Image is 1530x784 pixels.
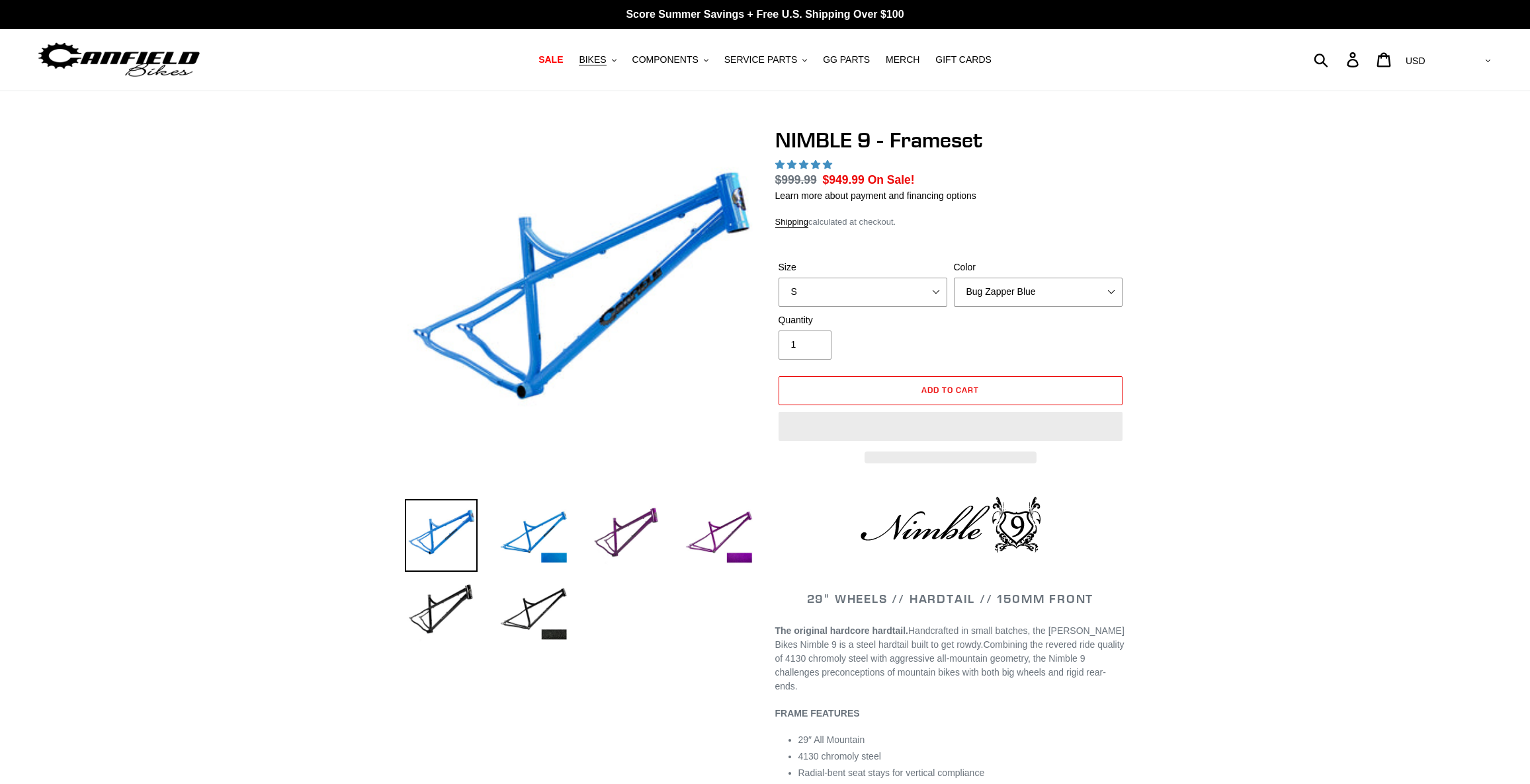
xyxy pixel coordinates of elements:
img: Load image into Gallery viewer, NIMBLE 9 - Frameset [497,499,570,572]
a: Shipping [775,217,809,228]
a: GG PARTS [816,51,876,69]
img: Load image into Gallery viewer, NIMBLE 9 - Frameset [405,576,478,648]
a: GIFT CARDS [929,51,998,69]
span: $949.99 [823,173,865,186]
label: Size [779,260,947,274]
img: Load image into Gallery viewer, NIMBLE 9 - Frameset [590,499,663,572]
span: BIKES [579,54,606,65]
span: Add to cart [921,385,979,395]
b: FRAME FEATURES [775,708,860,719]
input: Search [1321,45,1355,74]
label: Quantity [779,313,947,327]
a: MERCH [879,51,926,69]
span: GG PARTS [823,54,870,65]
span: MERCH [886,54,919,65]
button: COMPONENTS [626,51,715,69]
img: Load image into Gallery viewer, NIMBLE 9 - Frameset [405,499,478,572]
button: SERVICE PARTS [718,51,814,69]
span: Combining the revered ride quality of 4130 chromoly steel with aggressive all-mountain geometry, ... [775,639,1125,691]
a: Learn more about payment and financing options [775,190,976,201]
span: Radial-bent seat stays for vertical compliance [798,767,985,778]
a: SALE [532,51,570,69]
label: Color [954,260,1123,274]
span: Handcrafted in small batches, the [PERSON_NAME] Bikes Nimble 9 is a steel hardtail built to get r... [775,625,1125,650]
h1: NIMBLE 9 - Frameset [775,128,1126,153]
span: 4.89 stars [775,159,835,170]
span: COMPONENTS [632,54,699,65]
img: NIMBLE 9 - Frameset [407,130,753,475]
span: On Sale! [868,171,915,188]
span: 4130 chromoly steel [798,751,881,762]
span: SERVICE PARTS [724,54,797,65]
span: 29" WHEELS // HARDTAIL // 150MM FRONT [807,591,1094,606]
img: Load image into Gallery viewer, NIMBLE 9 - Frameset [683,499,755,572]
strong: The original hardcore hardtail. [775,625,908,636]
img: Load image into Gallery viewer, NIMBLE 9 - Frameset [497,576,570,648]
span: SALE [538,54,563,65]
button: BIKES [572,51,622,69]
span: 29″ All Mountain [798,734,865,745]
div: calculated at checkout. [775,216,1126,229]
button: Add to cart [779,376,1123,405]
img: Canfield Bikes [36,39,202,81]
span: GIFT CARDS [935,54,992,65]
s: $999.99 [775,173,817,186]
